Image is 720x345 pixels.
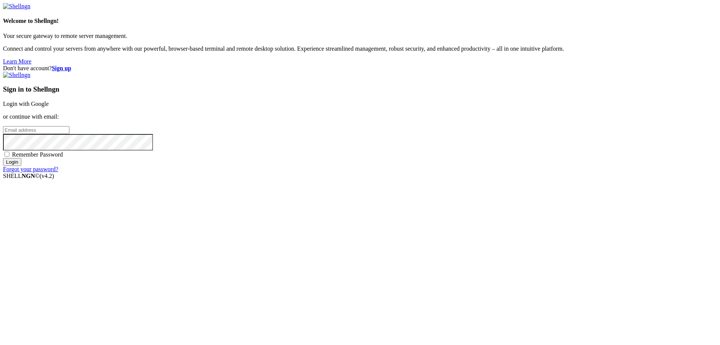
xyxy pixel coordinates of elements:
span: 4.2.0 [40,173,54,179]
a: Login with Google [3,101,49,107]
a: Forgot your password? [3,166,58,172]
p: Your secure gateway to remote server management. [3,33,717,39]
div: Don't have account? [3,65,717,72]
input: Email address [3,126,69,134]
a: Learn More [3,58,31,65]
img: Shellngn [3,3,30,10]
p: Connect and control your servers from anywhere with our powerful, browser-based terminal and remo... [3,45,717,52]
span: SHELL © [3,173,54,179]
img: Shellngn [3,72,30,78]
p: or continue with email: [3,113,717,120]
input: Login [3,158,21,166]
h4: Welcome to Shellngn! [3,18,717,24]
a: Sign up [52,65,71,71]
input: Remember Password [4,152,9,157]
b: NGN [22,173,35,179]
h3: Sign in to Shellngn [3,85,717,93]
span: Remember Password [12,151,63,158]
